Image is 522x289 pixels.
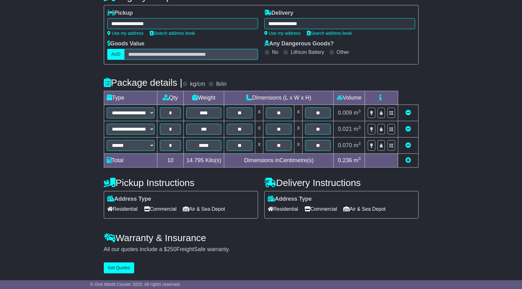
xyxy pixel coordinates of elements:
label: Goods Value [107,40,145,47]
td: x [255,121,263,137]
sup: 3 [358,156,361,161]
sup: 3 [358,141,361,146]
td: 10 [157,154,183,168]
td: Total [104,154,157,168]
td: Volume [334,91,365,105]
a: Add new item [405,157,411,163]
span: Commercial [304,204,337,214]
span: m [354,142,361,148]
span: Residential [268,204,298,214]
span: Residential [107,204,138,214]
td: x [255,105,263,121]
h4: Pickup Instructions [104,178,258,188]
td: Dimensions (L x W x H) [224,91,334,105]
span: 0.070 [338,142,352,148]
td: Dimensions in Centimetre(s) [224,154,334,168]
a: Remove this item [405,110,411,116]
label: kg/cm [190,81,205,88]
label: Other [337,49,349,55]
a: Search address book [150,31,195,36]
h4: Package details | [104,77,182,88]
sup: 3 [358,109,361,113]
a: Use my address [107,31,144,36]
span: © One World Courier 2025. All rights reserved. [90,282,181,287]
label: Address Type [107,196,151,203]
a: Remove this item [405,142,411,148]
label: No [272,49,278,55]
span: 250 [167,246,177,252]
a: Use my address [264,31,301,36]
span: Air & Sea Depot [183,204,225,214]
h4: Warranty & Insurance [104,233,419,243]
span: Commercial [144,204,177,214]
td: x [294,137,303,154]
span: 0.009 [338,110,352,116]
td: x [255,137,263,154]
h4: Delivery Instructions [264,178,419,188]
label: AUD [107,49,125,60]
label: Lithium Battery [291,49,324,55]
label: lb/in [216,81,226,88]
span: m [354,110,361,116]
span: m [354,157,361,163]
td: Kilo(s) [183,154,224,168]
label: Pickup [107,10,133,17]
span: m [354,126,361,132]
span: 0.236 [338,157,352,163]
td: x [294,121,303,137]
span: 0.021 [338,126,352,132]
td: x [294,105,303,121]
td: Weight [183,91,224,105]
a: Search address book [307,31,352,36]
td: Type [104,91,157,105]
label: Any Dangerous Goods? [264,40,334,47]
sup: 3 [358,125,361,130]
td: Qty [157,91,183,105]
span: Air & Sea Depot [343,204,386,214]
label: Delivery [264,10,293,17]
label: Address Type [268,196,312,203]
button: Get Quotes [104,262,134,273]
a: Remove this item [405,126,411,132]
div: All our quotes include a $ FreightSafe warranty. [104,246,419,253]
span: 14.795 [187,157,204,163]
